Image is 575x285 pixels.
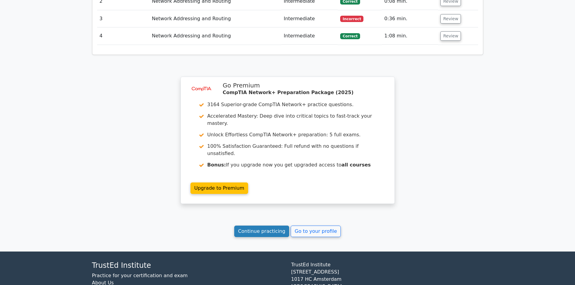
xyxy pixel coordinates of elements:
button: Review [440,31,461,41]
td: Network Addressing and Routing [149,27,281,45]
td: 4 [97,27,149,45]
td: 1:08 min. [382,27,438,45]
button: Review [440,14,461,24]
span: Correct [340,33,360,39]
a: Continue practicing [234,226,289,237]
td: Network Addressing and Routing [149,10,281,27]
a: Go to your profile [291,226,341,237]
span: Incorrect [340,16,363,22]
h4: TrustEd Institute [92,261,284,270]
td: 3 [97,10,149,27]
a: Upgrade to Premium [190,182,248,194]
td: Intermediate [281,10,338,27]
td: 0:36 min. [382,10,438,27]
a: Practice for your certification and exam [92,273,188,278]
td: Intermediate [281,27,338,45]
